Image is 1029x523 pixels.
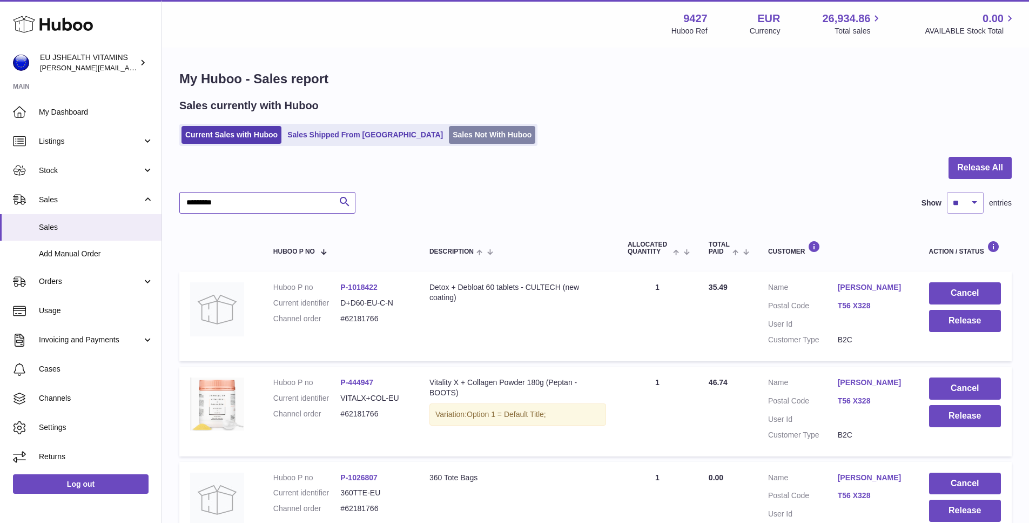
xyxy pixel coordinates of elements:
a: T56 X328 [838,396,907,406]
a: Log out [13,474,149,494]
a: [PERSON_NAME] [838,473,907,483]
a: T56 X328 [838,491,907,501]
dt: Channel order [273,314,341,324]
dt: User Id [768,414,838,425]
img: no-photo.jpg [190,282,244,336]
div: Huboo Ref [671,26,708,36]
div: Currency [750,26,781,36]
dd: B2C [838,430,907,440]
a: P-444947 [340,378,373,387]
span: Invoicing and Payments [39,335,142,345]
span: 26,934.86 [822,11,870,26]
span: AVAILABLE Stock Total [925,26,1016,36]
dt: Huboo P no [273,378,341,388]
dd: #62181766 [340,409,408,419]
span: 0.00 [709,473,723,482]
img: laura@jessicasepel.com [13,55,29,71]
div: EU JSHEALTH VITAMINS [40,52,137,73]
span: Returns [39,452,153,462]
div: Customer [768,241,907,255]
span: Settings [39,422,153,433]
button: Cancel [929,473,1001,495]
a: P-1026807 [340,473,378,482]
dt: Channel order [273,504,341,514]
a: 0.00 AVAILABLE Stock Total [925,11,1016,36]
dd: VITALX+COL-EU [340,393,408,403]
button: Release [929,310,1001,332]
span: Total paid [709,241,730,255]
dd: #62181766 [340,504,408,514]
span: [PERSON_NAME][EMAIL_ADDRESS][DOMAIN_NAME] [40,63,217,72]
dt: Huboo P no [273,282,341,293]
dt: Customer Type [768,335,838,345]
td: 1 [617,272,698,361]
h2: Sales currently with Huboo [179,98,319,113]
dt: Channel order [273,409,341,419]
dt: Current identifier [273,298,341,308]
span: Channels [39,393,153,403]
div: 360 Tote Bags [429,473,606,483]
dt: User Id [768,509,838,519]
span: ALLOCATED Quantity [628,241,670,255]
strong: EUR [757,11,780,26]
span: My Dashboard [39,107,153,117]
span: Huboo P no [273,248,315,255]
dd: B2C [838,335,907,345]
dt: Name [768,282,838,295]
a: Sales Shipped From [GEOGRAPHIC_DATA] [284,126,447,144]
dt: Customer Type [768,430,838,440]
a: [PERSON_NAME] [838,378,907,388]
span: Cases [39,364,153,374]
div: Variation: [429,403,606,426]
span: Stock [39,165,142,176]
span: Sales [39,222,153,233]
dt: Postal Code [768,301,838,314]
span: 0.00 [983,11,1004,26]
label: Show [922,198,941,208]
a: T56 X328 [838,301,907,311]
dt: Current identifier [273,488,341,498]
div: Action / Status [929,241,1001,255]
span: Orders [39,276,142,287]
button: Release [929,500,1001,522]
dd: #62181766 [340,314,408,324]
button: Cancel [929,282,1001,304]
span: 46.74 [709,378,728,387]
img: 94271675075640.png [190,378,244,431]
div: Detox + Debloat 60 tablets - CULTECH (new coating) [429,282,606,303]
span: Usage [39,306,153,316]
div: Vitality X + Collagen Powder 180g (Peptan - BOOTS) [429,378,606,398]
span: entries [989,198,1012,208]
dd: 360TTE-EU [340,488,408,498]
span: 35.49 [709,283,728,292]
button: Release All [949,157,1012,179]
span: Sales [39,195,142,205]
dt: Huboo P no [273,473,341,483]
span: Listings [39,136,142,147]
span: Option 1 = Default Title; [467,410,546,419]
span: Add Manual Order [39,249,153,259]
button: Cancel [929,378,1001,400]
strong: 9427 [683,11,708,26]
dt: Current identifier [273,393,341,403]
dt: Postal Code [768,491,838,504]
dt: Name [768,473,838,486]
dd: D+D60-EU-C-N [340,298,408,308]
h1: My Huboo - Sales report [179,70,1012,88]
dt: Name [768,378,838,390]
a: P-1018422 [340,283,378,292]
a: 26,934.86 Total sales [822,11,883,36]
button: Release [929,405,1001,427]
span: Total sales [835,26,883,36]
a: [PERSON_NAME] [838,282,907,293]
span: Description [429,248,474,255]
td: 1 [617,367,698,456]
a: Current Sales with Huboo [181,126,281,144]
dt: User Id [768,319,838,329]
dt: Postal Code [768,396,838,409]
a: Sales Not With Huboo [449,126,535,144]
